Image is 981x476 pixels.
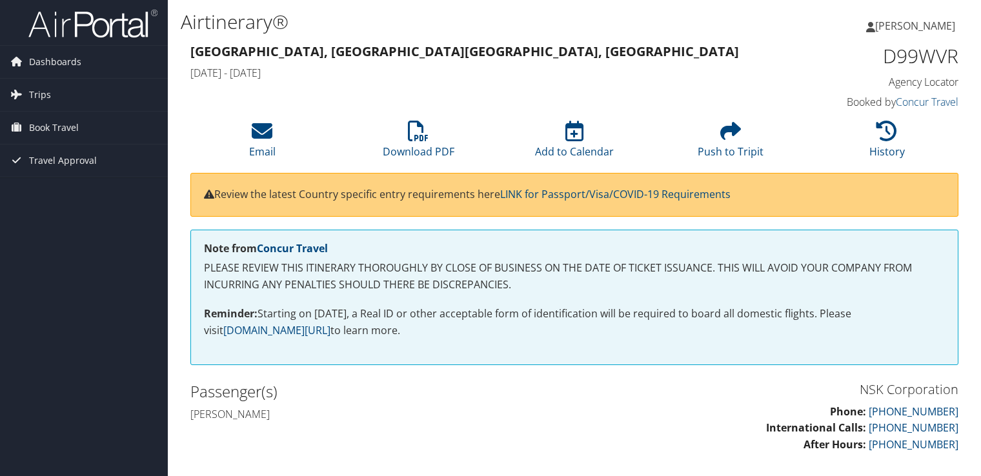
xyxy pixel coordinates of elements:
span: Travel Approval [29,144,97,177]
h1: D99WVR [781,43,958,70]
strong: Note from [204,241,328,255]
strong: International Calls: [766,421,866,435]
strong: Reminder: [204,306,258,321]
h4: [PERSON_NAME] [190,407,565,421]
a: Push to Tripit [698,128,764,159]
strong: After Hours: [804,437,866,451]
a: History [869,128,905,159]
h4: Booked by [781,95,958,109]
span: Book Travel [29,112,79,144]
a: [PERSON_NAME] [866,6,968,45]
span: [PERSON_NAME] [875,19,955,33]
h2: Passenger(s) [190,381,565,402]
a: Email [249,128,276,159]
a: Add to Calendar [535,128,614,159]
strong: [GEOGRAPHIC_DATA], [GEOGRAPHIC_DATA] [GEOGRAPHIC_DATA], [GEOGRAPHIC_DATA] [190,43,739,60]
img: airportal-logo.png [28,8,157,39]
a: Concur Travel [896,95,958,109]
p: PLEASE REVIEW THIS ITINERARY THOROUGHLY BY CLOSE OF BUSINESS ON THE DATE OF TICKET ISSUANCE. THIS... [204,260,945,293]
h4: Agency Locator [781,75,958,89]
a: [PHONE_NUMBER] [869,437,958,451]
strong: Phone: [830,404,866,419]
h3: NSK Corporation [584,381,958,399]
a: LINK for Passport/Visa/COVID-19 Requirements [500,187,731,201]
p: Review the latest Country specific entry requirements here [204,186,945,203]
p: Starting on [DATE], a Real ID or other acceptable form of identification will be required to boar... [204,306,945,339]
h1: Airtinerary® [181,8,705,35]
h4: [DATE] - [DATE] [190,66,762,80]
a: [DOMAIN_NAME][URL] [223,323,330,337]
span: Trips [29,79,51,111]
span: Dashboards [29,46,81,78]
a: Concur Travel [257,241,328,255]
a: Download PDF [383,128,454,159]
a: [PHONE_NUMBER] [869,421,958,435]
a: [PHONE_NUMBER] [869,404,958,419]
